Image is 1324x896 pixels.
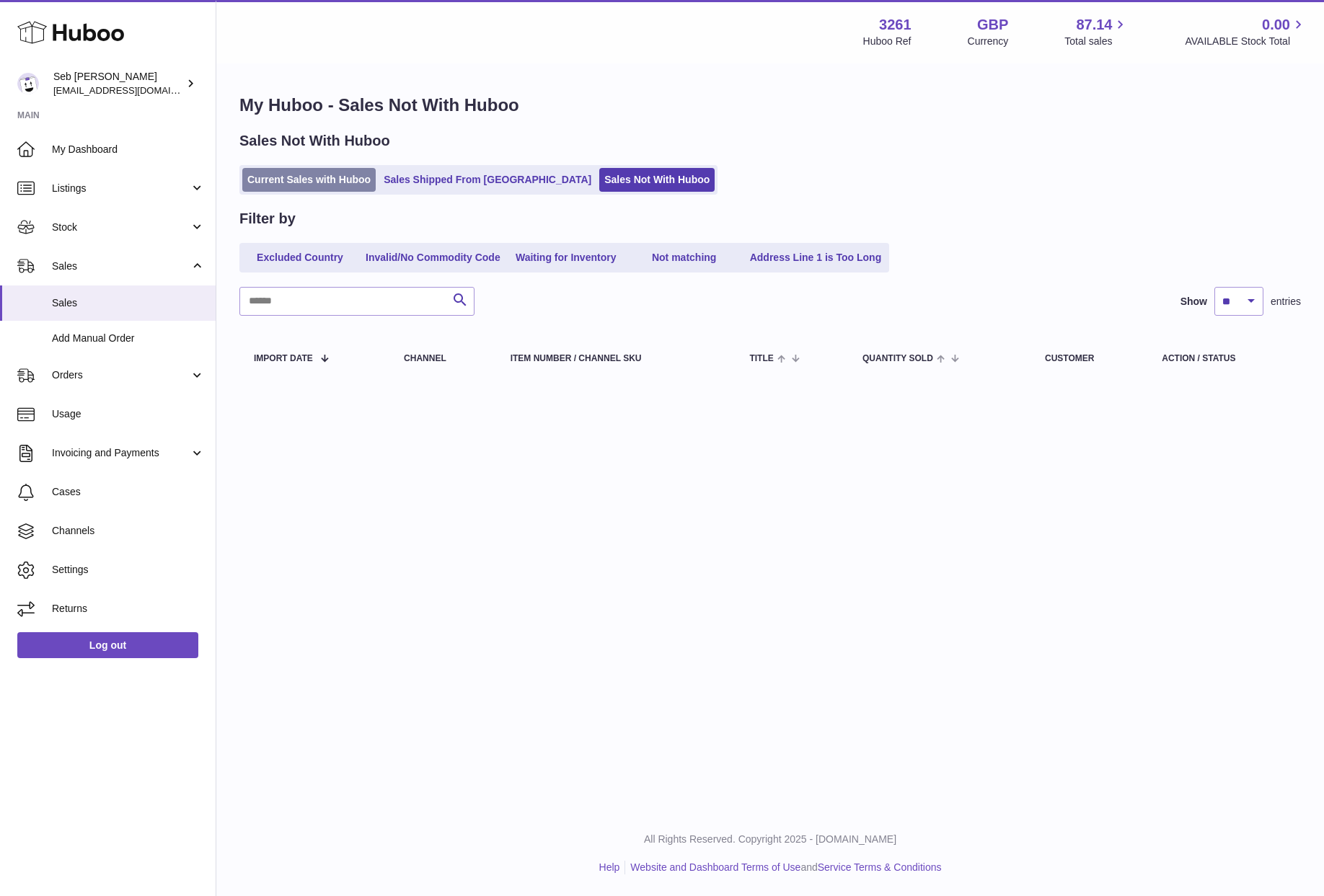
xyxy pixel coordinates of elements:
a: Service Terms & Conditions [818,861,942,873]
span: Returns [52,602,205,616]
span: [EMAIL_ADDRESS][DOMAIN_NAME] [53,84,212,96]
li: and [625,861,941,874]
div: Item Number / Channel SKU [511,354,721,363]
span: My Dashboard [52,143,205,156]
a: Website and Dashboard Terms of Use [630,861,800,873]
span: Add Manual Order [52,332,205,345]
span: Listings [52,182,190,195]
div: Action / Status [1162,354,1287,363]
span: Title [749,354,773,363]
span: Stock [52,221,190,234]
span: entries [1271,295,1301,309]
p: All Rights Reserved. Copyright 2025 - [DOMAIN_NAME] [228,833,1312,846]
span: Quantity Sold [862,354,933,363]
span: Sales [52,260,190,273]
span: AVAILABLE Stock Total [1185,35,1307,48]
a: 87.14 Total sales [1064,15,1129,48]
img: ecom@bravefoods.co.uk [17,73,39,94]
span: Channels [52,524,205,538]
span: Invoicing and Payments [52,446,190,460]
div: Huboo Ref [863,35,912,48]
span: Orders [52,368,190,382]
strong: GBP [977,15,1008,35]
a: Help [599,861,620,873]
div: Seb [PERSON_NAME] [53,70,183,97]
a: 0.00 AVAILABLE Stock Total [1185,15,1307,48]
a: Invalid/No Commodity Code [361,246,506,270]
span: 87.14 [1076,15,1112,35]
span: 0.00 [1262,15,1290,35]
h2: Sales Not With Huboo [239,131,390,151]
span: Cases [52,485,205,499]
a: Waiting for Inventory [508,246,624,270]
h2: Filter by [239,209,296,229]
div: Customer [1045,354,1133,363]
span: Settings [52,563,205,577]
a: Current Sales with Huboo [242,168,376,192]
strong: 3261 [879,15,912,35]
a: Sales Not With Huboo [599,168,715,192]
span: Sales [52,296,205,310]
a: Log out [17,632,198,658]
div: Channel [404,354,482,363]
span: Import date [254,354,313,363]
a: Not matching [627,246,742,270]
a: Excluded Country [242,246,358,270]
label: Show [1180,295,1207,309]
span: Usage [52,407,205,421]
div: Currency [968,35,1009,48]
a: Sales Shipped From [GEOGRAPHIC_DATA] [379,168,596,192]
a: Address Line 1 is Too Long [745,246,887,270]
h1: My Huboo - Sales Not With Huboo [239,94,1301,117]
span: Total sales [1064,35,1129,48]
